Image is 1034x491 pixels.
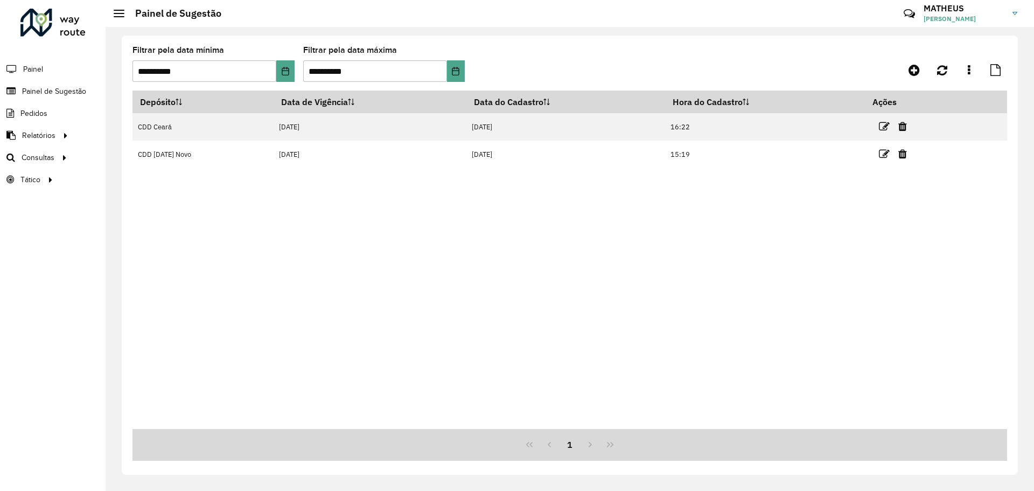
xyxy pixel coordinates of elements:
[303,44,397,57] label: Filtrar pela data máxima
[665,91,865,113] th: Hora do Cadastro
[879,147,890,161] a: Editar
[898,147,907,161] a: Excluir
[23,64,43,75] span: Painel
[924,14,1004,24] span: [PERSON_NAME]
[132,113,274,141] td: CDD Ceará
[924,3,1004,13] h3: MATHEUS
[20,108,47,119] span: Pedidos
[22,152,54,163] span: Consultas
[898,119,907,134] a: Excluir
[274,113,466,141] td: [DATE]
[132,44,224,57] label: Filtrar pela data mínima
[276,60,294,82] button: Choose Date
[274,141,466,168] td: [DATE]
[447,60,465,82] button: Choose Date
[274,91,466,113] th: Data de Vigência
[22,86,86,97] span: Painel de Sugestão
[22,130,55,141] span: Relatórios
[466,91,665,113] th: Data do Cadastro
[132,91,274,113] th: Depósito
[898,2,921,25] a: Contato Rápido
[665,113,865,141] td: 16:22
[132,141,274,168] td: CDD [DATE] Novo
[124,8,221,19] h2: Painel de Sugestão
[665,141,865,168] td: 15:19
[466,113,665,141] td: [DATE]
[20,174,40,185] span: Tático
[879,119,890,134] a: Editar
[466,141,665,168] td: [DATE]
[865,91,930,113] th: Ações
[560,434,580,455] button: 1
